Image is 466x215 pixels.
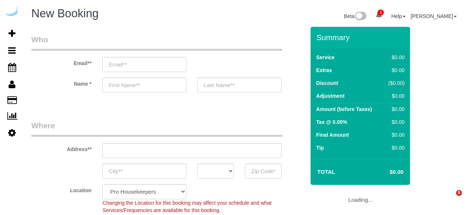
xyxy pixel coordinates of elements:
[385,67,404,74] div: $0.00
[385,144,404,151] div: $0.00
[354,12,367,21] img: New interface
[316,131,349,139] label: Final Amount
[26,184,97,194] label: Location
[411,13,457,19] a: [PERSON_NAME]
[102,78,186,93] input: First Name**
[316,79,338,87] label: Discount
[316,144,324,151] label: Tip
[385,54,404,61] div: $0.00
[378,10,384,15] span: 1
[385,79,404,87] div: ($0.00)
[316,105,372,113] label: Amount (before Taxes)
[391,13,406,19] a: Help
[197,78,281,93] input: Last Name**
[316,33,406,42] h3: Summary
[441,190,459,208] iframe: Intercom live chat
[316,54,334,61] label: Service
[31,34,282,51] legend: Who
[102,200,271,213] span: Changing the Location for this booking may affect your schedule and what Services/Frequencies are...
[385,118,404,126] div: $0.00
[385,105,404,113] div: $0.00
[385,131,404,139] div: $0.00
[316,67,332,74] label: Extras
[245,164,281,179] input: Zip Code**
[31,7,99,20] span: New Booking
[31,120,282,137] legend: Where
[26,78,97,87] label: Name *
[4,7,19,18] img: Automaid Logo
[316,92,344,100] label: Adjustment
[316,118,347,126] label: Tax @ 0.00%
[344,13,367,19] a: Beta
[456,190,462,196] span: 5
[385,92,404,100] div: $0.00
[368,169,403,175] h4: $0.00
[372,7,386,24] a: 1
[317,169,335,175] strong: Total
